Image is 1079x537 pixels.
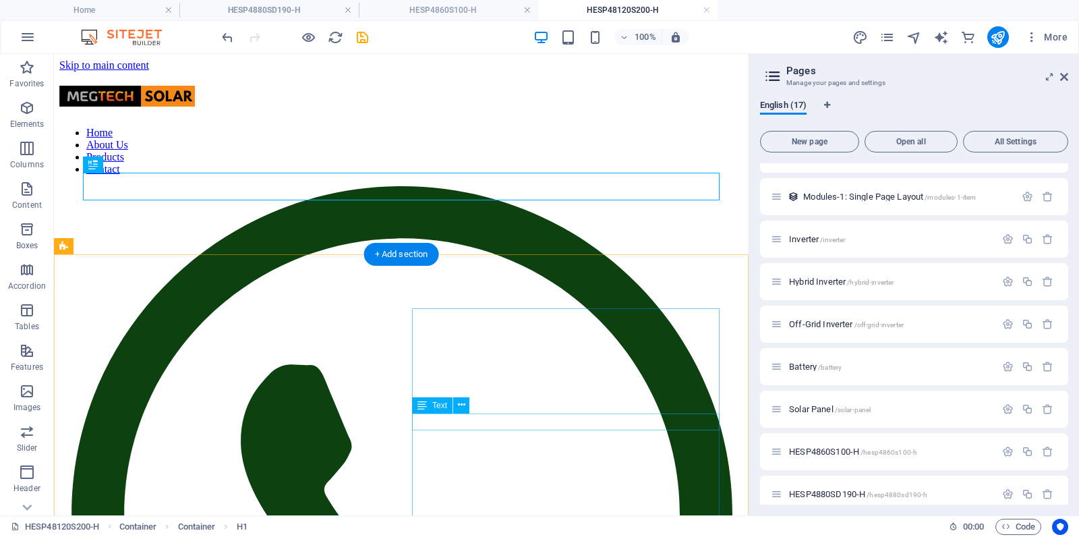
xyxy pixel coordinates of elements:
[1042,446,1053,457] div: Remove
[995,519,1041,535] button: Code
[538,3,718,18] h4: HESP48120S200-H
[11,519,100,535] a: Click to cancel selection. Double-click to open Pages
[852,30,868,45] i: Design (Ctrl+Alt+Y)
[789,277,894,287] span: Hybrid Inverter
[789,489,927,499] span: HESP4880SD190-H
[925,194,976,201] span: /modules-1-item
[788,191,799,202] div: This layout is used as a template for all items (e.g. a blog post) of this collection. The conten...
[972,521,974,532] span: :
[1052,519,1068,535] button: Usercentrics
[949,519,985,535] h6: Session time
[906,30,922,45] i: Navigator
[1042,191,1053,202] div: Remove
[818,364,842,371] span: /battery
[219,29,235,45] button: undo
[789,362,842,372] span: Click to open page
[960,30,976,45] i: Commerce
[1022,276,1033,287] div: Duplicate
[960,29,976,45] button: commerce
[785,490,995,499] div: HESP4880SD190-H/hesp4880sd190-h
[670,31,682,43] i: On resize automatically adjust zoom level to fit chosen device.
[1042,403,1053,415] div: Remove
[119,519,157,535] span: Click to select. Double-click to edit
[933,30,949,45] i: AI Writer
[1002,361,1014,372] div: Settings
[614,29,662,45] button: 100%
[5,5,95,17] a: Skip to main content
[13,402,41,413] p: Images
[1002,488,1014,500] div: Settings
[17,443,38,453] p: Slider
[785,320,995,329] div: Off-Grid Inverter/off-grid-inverter
[1042,233,1053,245] div: Remove
[9,78,44,89] p: Favorites
[789,447,917,457] span: HESP4860S100-H
[786,77,1041,89] h3: Manage your pages and settings
[220,30,235,45] i: Undo: Change text (Ctrl+Z)
[119,519,247,535] nav: breadcrumb
[1025,30,1068,44] span: More
[10,159,44,170] p: Columns
[799,192,1015,201] div: Modules-1: Single Page Layout/modules-1-item
[179,3,359,18] h4: HESP4880SD190-H
[963,519,984,535] span: 00 00
[867,491,927,499] span: /hesp4880sd190-h
[1022,233,1033,245] div: Duplicate
[1022,361,1033,372] div: Duplicate
[990,30,1005,45] i: Publish
[300,29,316,45] button: Click here to leave preview mode and continue editing
[803,192,976,202] span: Click to open page
[789,234,845,244] span: Click to open page
[328,30,343,45] i: Reload page
[178,519,216,535] span: Click to select. Double-click to edit
[879,30,895,45] i: Pages (Ctrl+Alt+S)
[1022,488,1033,500] div: Duplicate
[785,405,995,414] div: Solar Panel/solar-panel
[1042,488,1053,500] div: Remove
[760,131,859,152] button: New page
[1002,318,1014,330] div: Settings
[13,483,40,494] p: Header
[1002,233,1014,245] div: Settings
[327,29,343,45] button: reload
[847,279,894,286] span: /hybrid-inverter
[354,29,370,45] button: save
[12,200,42,210] p: Content
[78,29,179,45] img: Editor Logo
[16,240,38,251] p: Boxes
[1022,191,1033,202] div: Settings
[785,362,995,371] div: Battery/battery
[1020,26,1073,48] button: More
[933,29,950,45] button: text_generator
[865,131,958,152] button: Open all
[11,362,43,372] p: Features
[835,406,871,414] span: /solar-panel
[1022,403,1033,415] div: Duplicate
[854,321,904,329] span: /off-grid-inverter
[359,3,538,18] h4: HESP4860S100-H
[1022,318,1033,330] div: Duplicate
[785,277,995,286] div: Hybrid Inverter/hybrid-inverter
[906,29,923,45] button: navigator
[861,449,917,456] span: /hesp4860s100-h
[820,236,845,244] span: /inverter
[789,319,904,329] span: Off-Grid Inverter
[963,131,1068,152] button: All Settings
[1022,446,1033,457] div: Duplicate
[789,404,871,414] span: Solar Panel
[852,29,869,45] button: design
[871,138,952,146] span: Open all
[10,119,45,130] p: Elements
[987,26,1009,48] button: publish
[355,30,370,45] i: Save (Ctrl+S)
[760,100,1068,125] div: Language Tabs
[1002,446,1014,457] div: Settings
[1002,403,1014,415] div: Settings
[8,281,46,291] p: Accordion
[879,29,896,45] button: pages
[15,321,39,332] p: Tables
[785,447,995,456] div: HESP4860S100-H/hesp4860s100-h
[364,243,439,266] div: + Add section
[432,401,447,409] span: Text
[786,65,1068,77] h2: Pages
